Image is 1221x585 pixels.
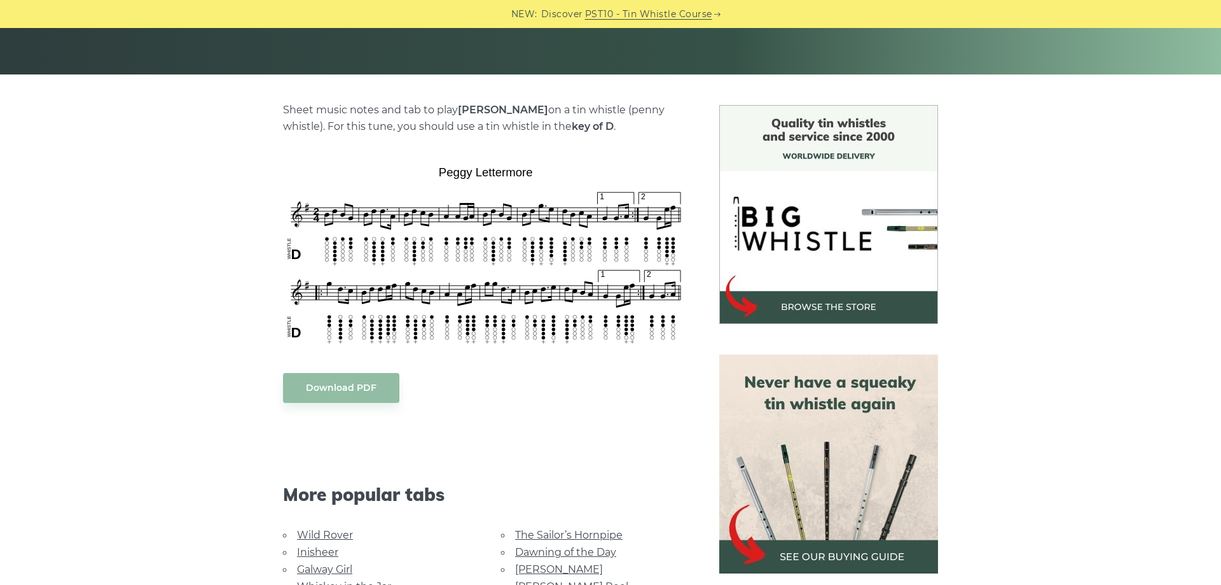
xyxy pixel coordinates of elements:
[297,529,353,541] a: Wild Rover
[719,355,938,574] img: tin whistle buying guide
[283,161,689,347] img: Peggy Lettermore Tin Whistle Tabs & Sheet Music
[515,546,616,558] a: Dawning of the Day
[283,373,399,403] a: Download PDF
[585,7,712,22] a: PST10 - Tin Whistle Course
[297,563,352,575] a: Galway Girl
[719,105,938,324] img: BigWhistle Tin Whistle Store
[283,102,689,135] p: Sheet music notes and tab to play on a tin whistle (penny whistle). For this tune, you should use...
[515,529,623,541] a: The Sailor’s Hornpipe
[541,7,583,22] span: Discover
[572,120,614,132] strong: key of D
[458,104,548,116] strong: [PERSON_NAME]
[515,563,603,575] a: [PERSON_NAME]
[511,7,537,22] span: NEW:
[283,484,689,505] span: More popular tabs
[297,546,338,558] a: Inisheer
